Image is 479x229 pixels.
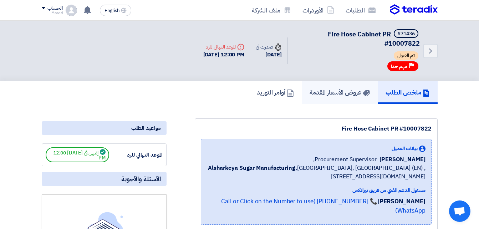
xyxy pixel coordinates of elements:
[378,81,438,104] a: ملخص الطلب
[328,29,420,48] span: Fire Hose Cabinet PR #10007822
[297,2,340,19] a: الأوردرات
[390,4,438,15] img: Teradix logo
[391,63,407,70] span: مهم جدا
[66,5,77,16] img: profile_test.png
[207,187,426,194] div: مسئول الدعم الفني من فريق تيرادكس
[297,29,420,48] h5: Fire Hose Cabinet PR #10007822
[257,88,294,96] h5: أوامر التوريد
[256,43,281,51] div: صدرت في
[302,81,378,104] a: عروض الأسعار المقدمة
[109,151,163,159] div: الموعد النهائي للرد
[313,155,377,164] span: Procurement Supervisor,
[42,11,63,15] div: Mosad
[256,51,281,59] div: [DATE]
[47,5,63,11] div: الحساب
[203,43,245,51] div: الموعد النهائي للرد
[394,51,418,60] span: تم القبول
[201,124,432,133] div: Fire Hose Cabinet PR #10007822
[377,197,426,206] strong: [PERSON_NAME]
[100,5,131,16] button: English
[208,164,297,172] b: Alsharkeya Sugar Manufacturing,
[386,88,430,96] h5: ملخص الطلب
[121,175,161,183] span: الأسئلة والأجوبة
[397,31,415,36] div: #71436
[46,147,109,162] span: إنتهي في [DATE] 12:00 PM
[392,145,418,152] span: بيانات العميل
[340,2,381,19] a: الطلبات
[310,88,370,96] h5: عروض الأسعار المقدمة
[207,164,426,181] span: [GEOGRAPHIC_DATA], [GEOGRAPHIC_DATA] (EN) ,[STREET_ADDRESS][DOMAIN_NAME]
[449,200,470,222] div: Open chat
[221,197,426,215] a: 📞 [PHONE_NUMBER] (Call or Click on the Number to use WhatsApp)
[203,51,245,59] div: [DATE] 12:00 PM
[105,8,119,13] span: English
[379,155,426,164] span: [PERSON_NAME]
[246,2,297,19] a: ملف الشركة
[249,81,302,104] a: أوامر التوريد
[42,121,167,135] div: مواعيد الطلب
